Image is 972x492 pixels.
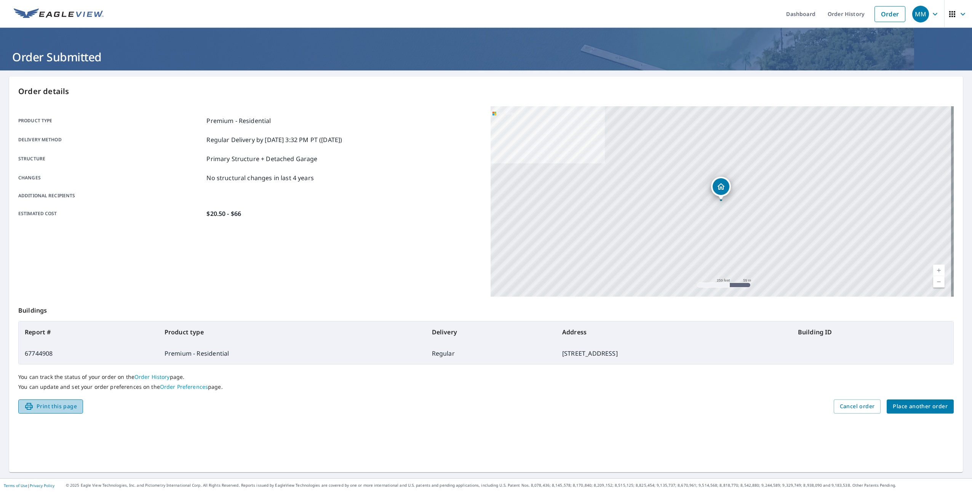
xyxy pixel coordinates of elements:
a: Order History [134,373,170,380]
p: You can update and set your order preferences on the page. [18,383,954,390]
a: Order Preferences [160,383,208,390]
p: No structural changes in last 4 years [206,173,314,182]
th: Report # [19,321,158,343]
img: EV Logo [14,8,104,20]
p: Regular Delivery by [DATE] 3:32 PM PT ([DATE]) [206,135,342,144]
td: Regular [426,343,556,364]
th: Product type [158,321,426,343]
td: Premium - Residential [158,343,426,364]
p: Structure [18,154,203,163]
a: Current Level 17, Zoom Out [933,276,945,288]
th: Delivery [426,321,556,343]
th: Building ID [792,321,953,343]
p: Changes [18,173,203,182]
div: MM [912,6,929,22]
button: Cancel order [834,399,881,414]
a: Privacy Policy [30,483,54,488]
p: $20.50 - $66 [206,209,241,218]
td: 67744908 [19,343,158,364]
a: Order [874,6,905,22]
a: Terms of Use [4,483,27,488]
button: Print this page [18,399,83,414]
p: Primary Structure + Detached Garage [206,154,317,163]
h1: Order Submitted [9,49,963,65]
p: Delivery method [18,135,203,144]
p: | [4,483,54,488]
p: © 2025 Eagle View Technologies, Inc. and Pictometry International Corp. All Rights Reserved. Repo... [66,482,968,488]
button: Place another order [887,399,954,414]
th: Address [556,321,792,343]
span: Place another order [893,402,948,411]
p: Premium - Residential [206,116,271,125]
p: Additional recipients [18,192,203,199]
td: [STREET_ADDRESS] [556,343,792,364]
div: Dropped pin, building 1, Residential property, 49 Gooseneck Point Rd Oceanport, NJ 07757 [711,177,731,200]
span: Cancel order [840,402,875,411]
a: Current Level 17, Zoom In [933,265,945,276]
span: Print this page [24,402,77,411]
p: Buildings [18,297,954,321]
p: Estimated cost [18,209,203,218]
p: Product type [18,116,203,125]
p: You can track the status of your order on the page. [18,374,954,380]
p: Order details [18,86,954,97]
